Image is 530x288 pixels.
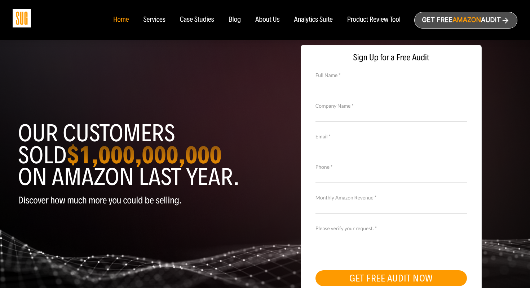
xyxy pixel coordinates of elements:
label: Phone * [315,163,467,171]
input: Email * [315,139,467,152]
input: Company Name * [315,109,467,121]
label: Please verify your request. * [315,224,467,232]
a: Case Studies [180,16,214,24]
label: Monthly Amazon Revenue * [315,194,467,202]
button: GET FREE AUDIT NOW [315,270,467,286]
h1: Our customers sold on Amazon last year. [18,122,260,188]
label: Company Name * [315,102,467,110]
a: Analytics Suite [294,16,333,24]
a: Home [113,16,129,24]
strong: $1,000,000,000 [67,140,222,170]
p: Discover how much more you could be selling. [18,195,260,206]
a: About Us [255,16,280,24]
input: Contact Number * [315,170,467,183]
iframe: reCAPTCHA [315,231,425,259]
label: Email * [315,133,467,141]
label: Full Name * [315,71,467,79]
img: Sug [13,9,31,27]
a: Product Review Tool [347,16,401,24]
input: Monthly Amazon Revenue * [315,201,467,214]
span: Amazon [452,16,481,24]
span: Sign Up for a Free Audit [308,52,474,63]
input: Full Name * [315,78,467,91]
a: Get freeAmazonAudit [414,12,517,29]
a: Services [143,16,165,24]
a: Blog [229,16,241,24]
